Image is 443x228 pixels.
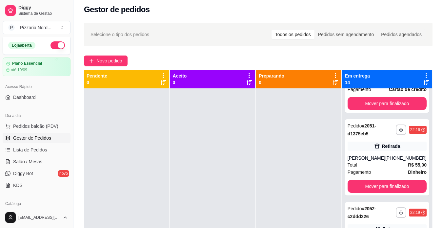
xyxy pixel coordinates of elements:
span: [EMAIL_ADDRESS][DOMAIN_NAME] [18,215,60,220]
div: Loja aberta [8,42,35,49]
a: Gestor de Pedidos [3,133,70,143]
strong: # 2052-c2ddd226 [348,206,376,219]
div: Todos os pedidos [272,30,314,39]
button: Novo pedido [84,56,128,66]
span: Pagamento [348,169,371,176]
span: Salão / Mesas [13,158,42,165]
div: Acesso Rápido [3,81,70,92]
strong: R$ 55,00 [408,162,427,168]
span: Gestor de Pedidos [13,135,51,141]
div: Pedidos sem agendamento [314,30,377,39]
div: Pizzaria Nord ... [20,24,51,31]
a: DiggySistema de Gestão [3,3,70,18]
span: Dashboard [13,94,36,101]
span: Novo pedido [96,57,122,64]
span: Diggy Bot [13,170,33,177]
a: Dashboard [3,92,70,103]
div: Dia a dia [3,110,70,121]
span: Pedidos balcão (PDV) [13,123,58,129]
div: 22:16 [410,127,420,132]
button: [EMAIL_ADDRESS][DOMAIN_NAME] [3,210,70,225]
span: Pedido [348,206,362,211]
p: 0 [173,79,187,86]
div: Retirada [382,143,400,149]
div: 22:19 [410,210,420,215]
span: plus [89,58,94,63]
span: Sistema de Gestão [18,11,68,16]
button: Pedidos balcão (PDV) [3,121,70,131]
div: Catálogo [3,198,70,209]
button: Mover para finalizado [348,97,427,110]
span: Diggy [18,5,68,11]
p: Aceito [173,73,187,79]
p: 0 [87,79,107,86]
article: Plano Essencial [12,61,42,66]
span: KDS [13,182,23,189]
p: 14 [345,79,370,86]
a: Lista de Pedidos [3,145,70,155]
button: Mover para finalizado [348,180,427,193]
p: Pendente [87,73,107,79]
a: Diggy Botnovo [3,168,70,179]
span: P [8,24,15,31]
button: Select a team [3,21,70,34]
span: Selecione o tipo dos pedidos [91,31,149,38]
a: KDS [3,180,70,191]
div: Pedidos agendados [377,30,425,39]
div: [PHONE_NUMBER] [385,155,427,161]
span: Pagamento [348,86,371,93]
article: até 19/09 [11,67,27,73]
strong: Dinheiro [408,170,427,175]
span: Total [348,161,357,169]
span: Lista de Pedidos [13,147,47,153]
p: 0 [259,79,284,86]
p: Em entrega [345,73,370,79]
div: [PERSON_NAME] [348,155,385,161]
a: Salão / Mesas [3,156,70,167]
h2: Gestor de pedidos [84,4,150,15]
strong: # 2051-d1375eb5 [348,123,376,136]
p: Preparando [259,73,284,79]
a: Plano Essencialaté 19/09 [3,57,70,76]
strong: Cartão de crédito [389,87,427,92]
button: Alterar Status [50,41,65,49]
span: Pedido [348,123,362,128]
